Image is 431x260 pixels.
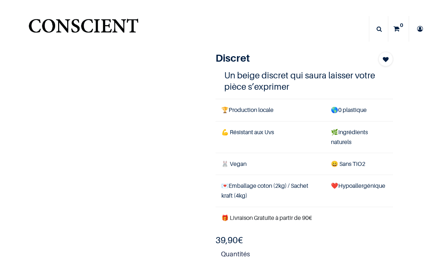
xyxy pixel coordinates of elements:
[221,182,229,189] span: 💌
[378,52,393,66] button: Add to wishlist
[221,128,274,136] span: 💪 Résistant aux Uvs
[224,70,384,92] h4: Un beige discret qui saura laisser votre pièce s’exprimer
[383,55,389,64] span: Add to wishlist
[398,22,405,29] sup: 0
[331,160,343,167] span: 😄 S
[27,15,140,43] a: Logo of Conscient
[215,235,243,245] b: €
[325,99,393,121] td: 0 plastique
[388,16,409,42] a: 0
[27,15,140,43] img: Conscient
[331,106,338,113] span: 🌎
[221,160,247,167] span: 🐰 Vegan
[221,214,312,221] font: 🎁 Livraison Gratuite à partir de 90€
[331,128,338,136] span: 🌿
[325,175,393,207] td: ❤️Hypoallergénique
[325,153,393,175] td: ans TiO2
[221,106,229,113] span: 🏆
[215,99,325,121] td: Production locale
[215,235,238,245] span: 39,90
[215,52,366,64] h1: Discret
[325,121,393,153] td: Ingrédients naturels
[215,175,325,207] td: Emballage coton (2kg) / Sachet kraft (4kg)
